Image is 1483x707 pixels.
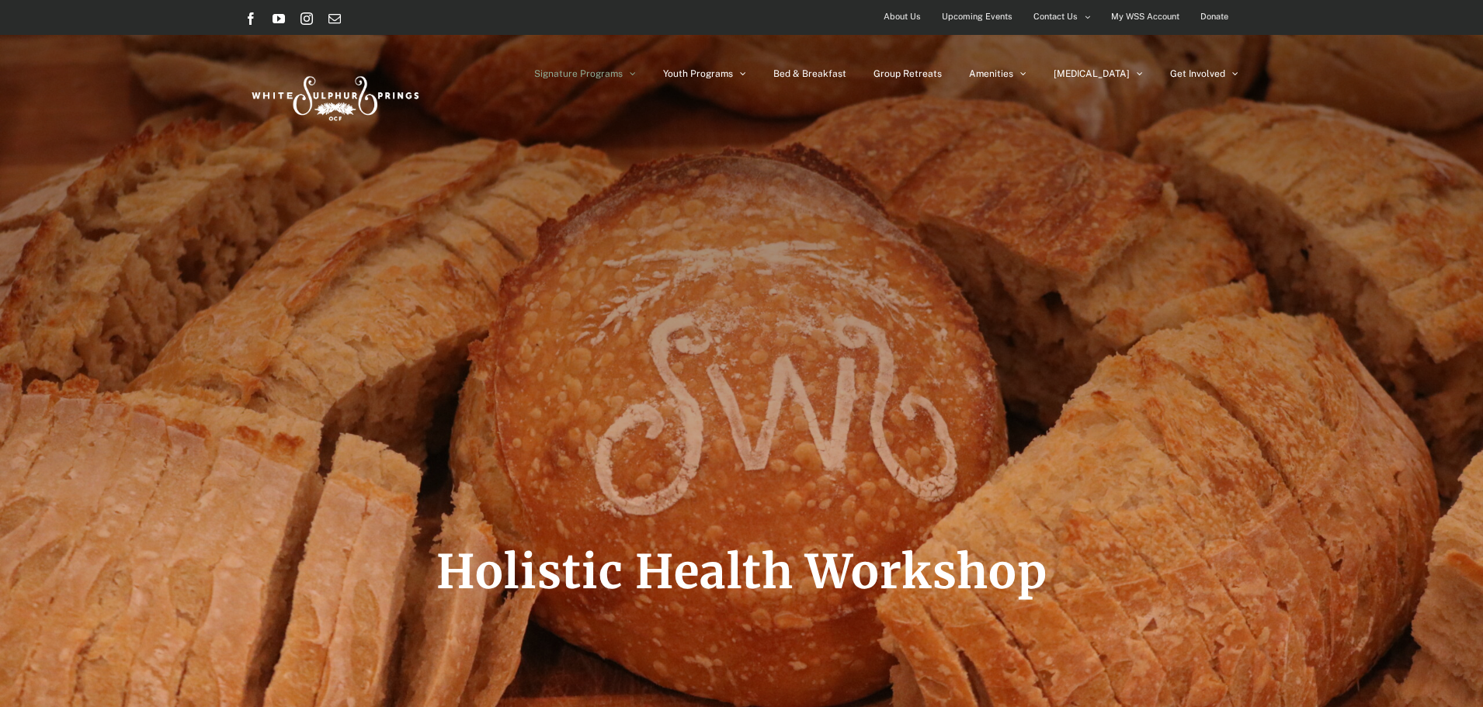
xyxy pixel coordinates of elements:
span: [MEDICAL_DATA] [1054,69,1130,78]
a: Signature Programs [534,35,636,113]
a: [MEDICAL_DATA] [1054,35,1143,113]
nav: Main Menu [534,35,1238,113]
a: Amenities [969,35,1026,113]
span: Youth Programs [663,69,733,78]
span: Holistic Health Workshop [436,542,1047,601]
span: About Us [884,5,921,28]
span: Amenities [969,69,1013,78]
a: Instagram [300,12,313,25]
a: Bed & Breakfast [773,35,846,113]
a: Email [328,12,341,25]
a: YouTube [273,12,285,25]
a: Youth Programs [663,35,746,113]
a: Facebook [245,12,257,25]
span: Group Retreats [873,69,942,78]
a: Get Involved [1170,35,1238,113]
span: Bed & Breakfast [773,69,846,78]
span: Donate [1200,5,1228,28]
span: Contact Us [1033,5,1078,28]
span: My WSS Account [1111,5,1179,28]
span: Signature Programs [534,69,623,78]
img: White Sulphur Springs Logo [245,59,423,132]
a: Group Retreats [873,35,942,113]
span: Upcoming Events [942,5,1012,28]
span: Get Involved [1170,69,1225,78]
